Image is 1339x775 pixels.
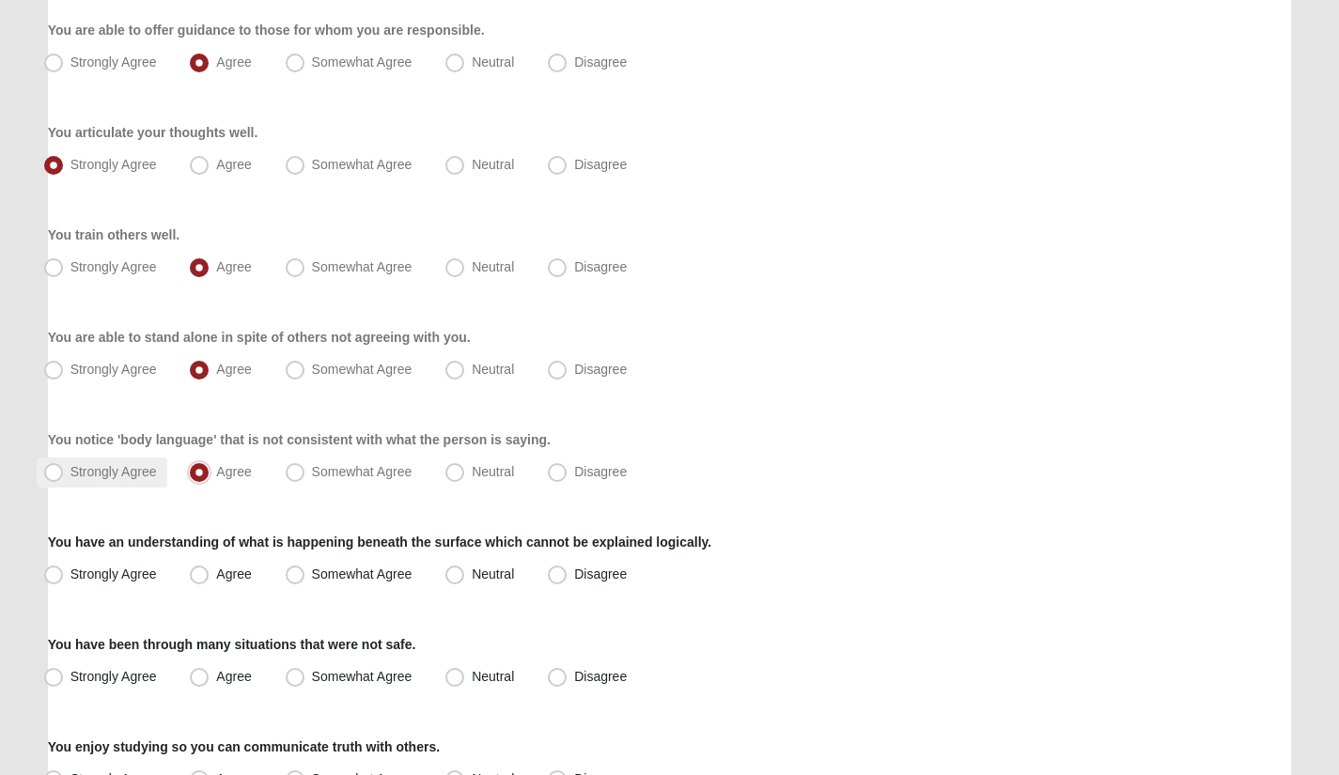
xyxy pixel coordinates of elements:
label: You have an understanding of what is happening beneath the surface which cannot be explained logi... [48,533,712,551]
label: You train others well. [48,225,180,244]
span: Strongly Agree [70,259,157,274]
span: Agree [216,362,251,377]
span: Strongly Agree [70,157,157,172]
span: Disagree [574,362,627,377]
span: Somewhat Agree [312,54,413,70]
span: Agree [216,669,251,684]
span: Disagree [574,566,627,581]
span: Strongly Agree [70,362,157,377]
span: Somewhat Agree [312,157,413,172]
span: Disagree [574,259,627,274]
span: Somewhat Agree [312,669,413,684]
span: Neutral [472,669,514,684]
span: Disagree [574,157,627,172]
span: Agree [216,54,251,70]
label: You are able to stand alone in spite of others not agreeing with you. [48,328,471,347]
span: Somewhat Agree [312,566,413,581]
span: Neutral [472,362,514,377]
span: Agree [216,566,251,581]
span: Strongly Agree [70,54,157,70]
label: You notice 'body language' that is not consistent with what the person is saying. [48,430,551,449]
span: Strongly Agree [70,464,157,479]
label: You articulate your thoughts well. [48,123,258,142]
label: You are able to offer guidance to those for whom you are responsible. [48,21,485,39]
span: Strongly Agree [70,669,157,684]
span: Neutral [472,54,514,70]
label: You have been through many situations that were not safe. [48,635,416,654]
span: Agree [216,464,251,479]
span: Somewhat Agree [312,259,413,274]
span: Agree [216,259,251,274]
span: Disagree [574,464,627,479]
span: Somewhat Agree [312,362,413,377]
span: Agree [216,157,251,172]
span: Neutral [472,566,514,581]
span: Disagree [574,54,627,70]
span: Disagree [574,669,627,684]
span: Neutral [472,157,514,172]
span: Neutral [472,259,514,274]
span: Somewhat Agree [312,464,413,479]
label: You enjoy studying so you can communicate truth with others. [48,737,440,756]
span: Strongly Agree [70,566,157,581]
span: Neutral [472,464,514,479]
